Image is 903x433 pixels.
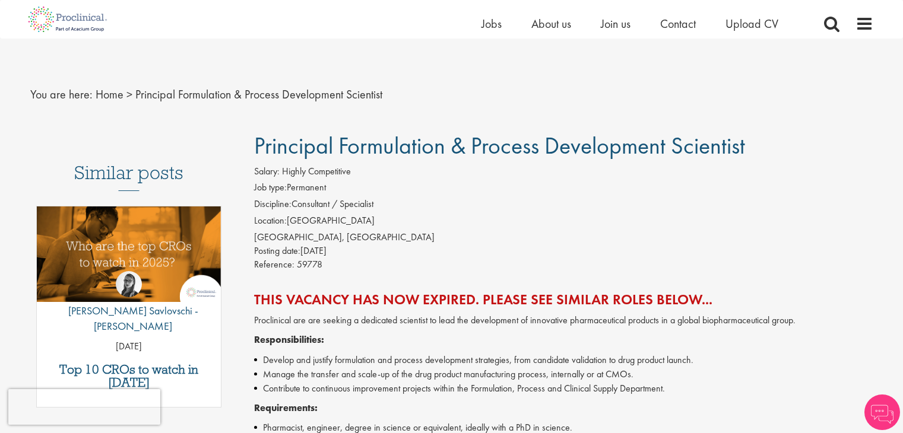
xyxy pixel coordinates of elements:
[37,340,221,354] p: [DATE]
[254,231,873,244] div: [GEOGRAPHIC_DATA], [GEOGRAPHIC_DATA]
[254,244,300,257] span: Posting date:
[601,16,630,31] a: Join us
[254,314,873,327] p: Proclinical are are seeking a dedicated scientist to lead the development of innovative pharmaceu...
[8,389,160,425] iframe: reCAPTCHA
[254,353,873,367] li: Develop and justify formulation and process development strategies, from candidate validation to ...
[282,165,351,177] span: Highly Competitive
[254,381,873,396] li: Contribute to continuous improvement projects within the Formulation, Process and Clinical Supply...
[254,367,873,381] li: Manage the transfer and scale-up of the drug product manufacturing process, internally or at CMOs.
[30,87,93,102] span: You are here:
[725,16,778,31] a: Upload CV
[37,206,221,311] a: Link to a post
[74,163,183,191] h3: Similar posts
[254,198,873,214] li: Consultant / Specialist
[43,363,216,389] a: Top 10 CROs to watch in [DATE]
[254,258,294,272] label: Reference:
[254,402,318,414] strong: Requirements:
[254,333,324,346] strong: Responsibilities:
[135,87,382,102] span: Principal Formulation & Process Development Scientist
[660,16,696,31] a: Contact
[297,258,322,270] span: 59778
[37,206,221,302] img: Top 10 CROs 2025 | Proclinical
[254,244,873,258] div: [DATE]
[254,292,873,307] h2: This vacancy has now expired. Please see similar roles below...
[37,271,221,339] a: Theodora Savlovschi - Wicks [PERSON_NAME] Savlovschi - [PERSON_NAME]
[126,87,132,102] span: >
[254,181,287,195] label: Job type:
[254,165,280,179] label: Salary:
[116,271,142,297] img: Theodora Savlovschi - Wicks
[864,394,900,430] img: Chatbot
[37,303,221,333] p: [PERSON_NAME] Savlovschi - [PERSON_NAME]
[254,181,873,198] li: Permanent
[254,214,873,231] li: [GEOGRAPHIC_DATA]
[96,87,123,102] a: breadcrumb link
[531,16,571,31] a: About us
[481,16,502,31] a: Jobs
[254,198,292,211] label: Discipline:
[254,214,287,228] label: Location:
[254,130,745,161] span: Principal Formulation & Process Development Scientist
